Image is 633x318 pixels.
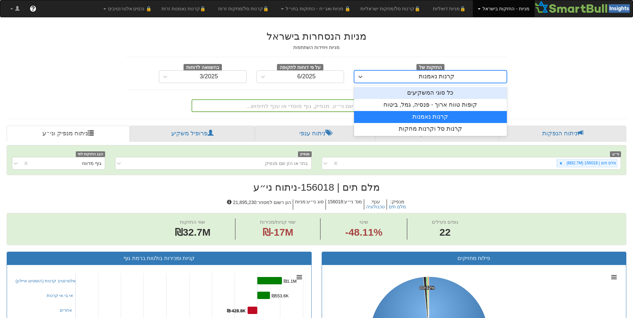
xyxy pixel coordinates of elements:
img: Smartbull [535,0,633,14]
h3: פילוח מחזיקים [327,255,621,261]
tspan: ₪-428.8K [227,308,246,313]
span: ? [31,5,35,12]
a: ניתוח הנפקות [499,126,626,142]
tspan: 0.41% [421,285,433,290]
span: שינוי [359,219,368,225]
span: החזקות של [416,64,444,71]
h5: מס' ני״ע : 156018 [325,199,364,210]
a: אי.בי.אי קרנות [47,293,73,298]
tspan: ₪1.1M [284,279,297,284]
a: 🔒מניות דואליות [428,0,473,17]
span: -48.11% [345,225,382,240]
h3: קניות ומכירות בולטות ברמת גוף [12,255,306,261]
span: על פי דוחות לתקופה [277,64,323,71]
span: מנפיק [298,151,312,157]
a: ? [25,0,41,17]
span: גופים פעילים [432,219,458,225]
a: אחרים [60,308,72,313]
span: הצג החזקות לפי [76,151,105,157]
a: מניות - החזקות בישראל [473,0,534,17]
span: בהשוואה לדוחות [184,64,222,71]
h5: ענף : [364,199,386,210]
div: קרנות סל וקרנות מחקות [354,123,507,135]
div: קרנות נאמנות [419,73,454,80]
h2: מלם תים | 156018 - ניתוח ני״ע [7,182,626,193]
div: 3/2025 [200,73,218,80]
h5: סוג ני״ע : מניות [293,199,325,210]
a: פרופיל משקיע [130,126,255,142]
span: 22 [432,225,458,240]
button: טכנולוגיה [366,204,385,209]
a: ניתוח מנפיק וני״ע [7,126,130,142]
span: ₪-17M [263,227,293,238]
div: גוף מדווח [82,160,101,167]
tspan: ₪553.6K [272,293,289,298]
a: 🔒 נכסים אלטרנטיבים [98,0,157,17]
a: 🔒קרנות נאמנות זרות [156,0,213,17]
div: בחר או הזן שם מנפיק [265,160,308,167]
span: ני״ע [610,151,621,157]
h5: מניות ויחידות השתתפות [126,45,507,50]
h5: הון רשום למסחר : 21,895,230 [225,199,293,210]
span: שווי קניות/מכירות [260,219,296,225]
div: 6/2025 [297,73,316,80]
a: 🔒קרנות סל/מחקות זרות [213,0,276,17]
button: מלם תים [389,204,406,209]
h2: מניות הנסחרות בישראל [126,31,507,42]
a: ניתוח ענפי [255,126,376,142]
span: ₪32.7M [175,227,211,238]
a: אלטרנטיב קרנות (הוסטינג איילון) [16,278,76,283]
div: קרנות נאמנות [354,111,507,123]
h5: מנפיק : [386,199,408,210]
tspan: 0.32% [422,285,435,290]
div: מלם תים | 156018 (₪32.7M) [565,159,617,167]
div: הקלד שם ני״ע, מנפיק, גוף מוסדי או ענף לחיפוש... [192,100,441,111]
span: שווי החזקות [180,219,205,225]
div: קופות טווח ארוך - פנסיה, גמל, ביטוח [354,99,507,111]
tspan: 0.77% [419,285,432,290]
a: 🔒 מניות ואג״ח - החזקות בחו״ל [276,0,355,17]
div: כל סוגי המשקיעים [354,87,507,99]
a: 🔒קרנות סל/מחקות ישראליות [355,0,427,17]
